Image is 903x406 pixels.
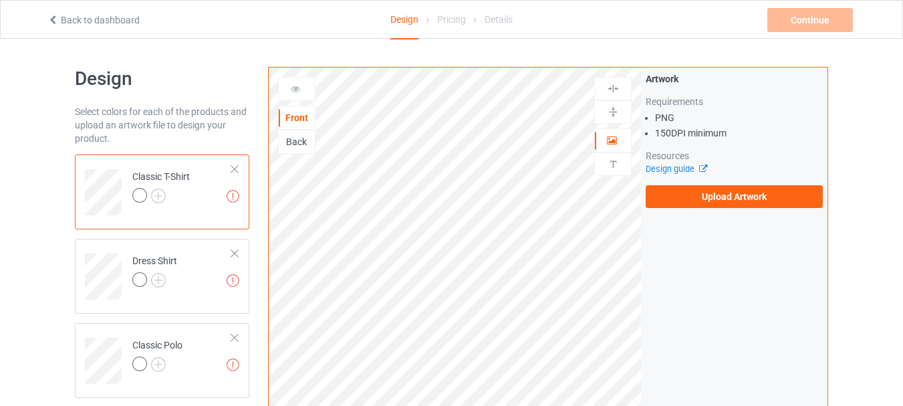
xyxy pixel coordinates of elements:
div: Classic Polo [132,338,182,371]
img: svg%3E%0A [607,82,620,95]
div: Requirements [646,95,823,108]
img: svg+xml;base64,PD94bWwgdmVyc2lvbj0iMS4wIiBlbmNvZGluZz0iVVRGLTgiPz4KPHN2ZyB3aWR0aD0iMjJweCIgaGVpZ2... [151,273,166,288]
div: Details [485,1,513,38]
img: exclamation icon [227,359,239,371]
div: Resources [646,149,823,163]
div: Back [279,135,315,148]
img: svg+xml;base64,PD94bWwgdmVyc2lvbj0iMS4wIiBlbmNvZGluZz0iVVRGLTgiPz4KPHN2ZyB3aWR0aD0iMjJweCIgaGVpZ2... [151,357,166,372]
a: Design guide [646,164,706,174]
img: exclamation icon [227,190,239,203]
img: exclamation icon [227,274,239,287]
li: PNG [655,111,823,124]
img: svg+xml;base64,PD94bWwgdmVyc2lvbj0iMS4wIiBlbmNvZGluZz0iVVRGLTgiPz4KPHN2ZyB3aWR0aD0iMjJweCIgaGVpZ2... [151,189,166,203]
h1: Design [75,67,249,91]
div: Select colors for each of the products and upload an artwork file to design your product. [75,105,249,145]
div: Classic T-Shirt [75,155,249,229]
div: Design [390,1,418,39]
div: Classic Polo [75,323,249,398]
li: 150 DPI minimum [655,126,823,140]
div: Front [279,111,315,124]
div: Pricing [437,1,466,38]
img: svg%3E%0A [607,106,620,118]
div: Dress Shirt [75,239,249,314]
div: Dress Shirt [132,254,177,286]
div: Artwork [646,72,823,86]
label: Upload Artwork [646,185,823,208]
div: Classic T-Shirt [132,170,190,202]
a: Back to dashboard [47,15,140,25]
img: svg%3E%0A [607,158,620,171]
